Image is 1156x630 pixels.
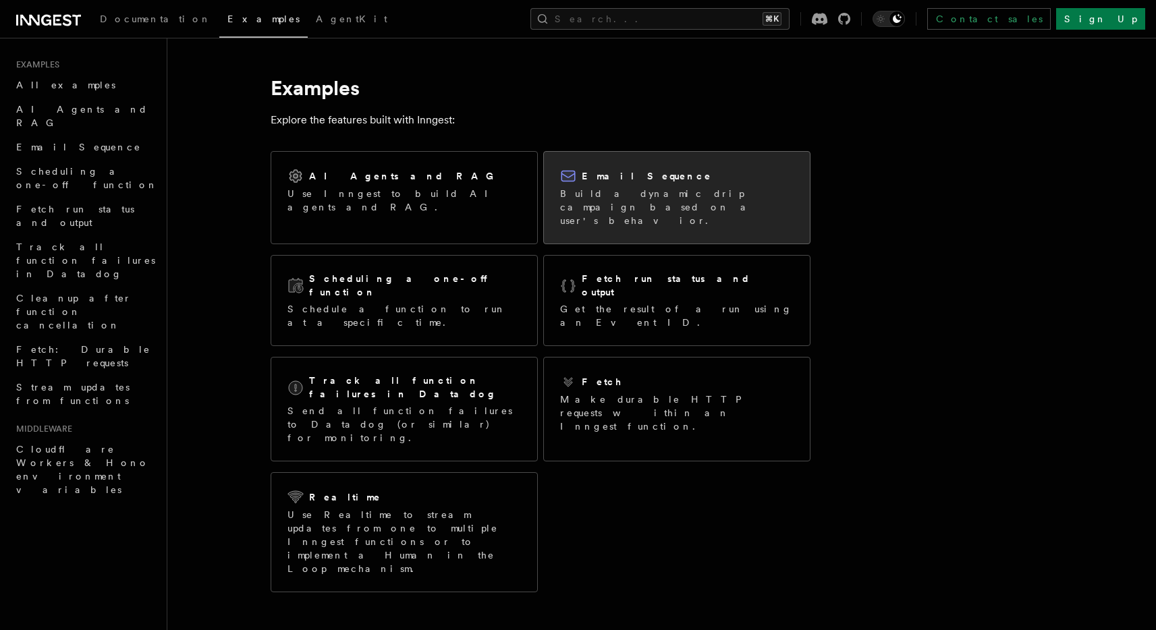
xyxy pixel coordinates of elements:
[309,490,381,504] h2: Realtime
[582,272,794,299] h2: Fetch run status and output
[271,76,810,100] h1: Examples
[11,197,159,235] a: Fetch run status and output
[11,159,159,197] a: Scheduling a one-off function
[16,444,149,495] span: Cloudflare Workers & Hono environment variables
[16,104,148,128] span: AI Agents and RAG
[763,12,781,26] kbd: ⌘K
[543,151,810,244] a: Email SequenceBuild a dynamic drip campaign based on a user's behavior.
[16,80,115,90] span: All examples
[11,286,159,337] a: Cleanup after function cancellation
[271,472,538,592] a: RealtimeUse Realtime to stream updates from one to multiple Inngest functions or to implement a H...
[16,241,155,279] span: Track all function failures in Datadog
[11,337,159,375] a: Fetch: Durable HTTP requests
[16,142,141,152] span: Email Sequence
[16,382,130,406] span: Stream updates from functions
[543,357,810,461] a: FetchMake durable HTTP requests within an Inngest function.
[11,375,159,413] a: Stream updates from functions
[560,302,794,329] p: Get the result of a run using an Event ID.
[227,13,300,24] span: Examples
[543,255,810,346] a: Fetch run status and outputGet the result of a run using an Event ID.
[309,374,521,401] h2: Track all function failures in Datadog
[271,357,538,461] a: Track all function failures in DatadogSend all function failures to Datadog (or similar) for moni...
[16,166,158,190] span: Scheduling a one-off function
[271,255,538,346] a: Scheduling a one-off functionSchedule a function to run at a specific time.
[530,8,790,30] button: Search...⌘K
[16,344,150,368] span: Fetch: Durable HTTP requests
[11,59,59,70] span: Examples
[11,97,159,135] a: AI Agents and RAG
[308,4,395,36] a: AgentKit
[16,293,132,331] span: Cleanup after function cancellation
[11,235,159,286] a: Track all function failures in Datadog
[309,169,501,183] h2: AI Agents and RAG
[219,4,308,38] a: Examples
[287,302,521,329] p: Schedule a function to run at a specific time.
[873,11,905,27] button: Toggle dark mode
[582,375,623,389] h2: Fetch
[11,424,72,434] span: Middleware
[11,73,159,97] a: All examples
[287,404,521,445] p: Send all function failures to Datadog (or similar) for monitoring.
[92,4,219,36] a: Documentation
[287,508,521,575] p: Use Realtime to stream updates from one to multiple Inngest functions or to implement a Human in ...
[927,8,1051,30] a: Contact sales
[11,437,159,502] a: Cloudflare Workers & Hono environment variables
[11,135,159,159] a: Email Sequence
[100,13,211,24] span: Documentation
[560,393,794,433] p: Make durable HTTP requests within an Inngest function.
[16,204,134,228] span: Fetch run status and output
[1056,8,1145,30] a: Sign Up
[316,13,387,24] span: AgentKit
[271,151,538,244] a: AI Agents and RAGUse Inngest to build AI agents and RAG.
[582,169,712,183] h2: Email Sequence
[560,187,794,227] p: Build a dynamic drip campaign based on a user's behavior.
[287,187,521,214] p: Use Inngest to build AI agents and RAG.
[271,111,810,130] p: Explore the features built with Inngest:
[309,272,521,299] h2: Scheduling a one-off function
